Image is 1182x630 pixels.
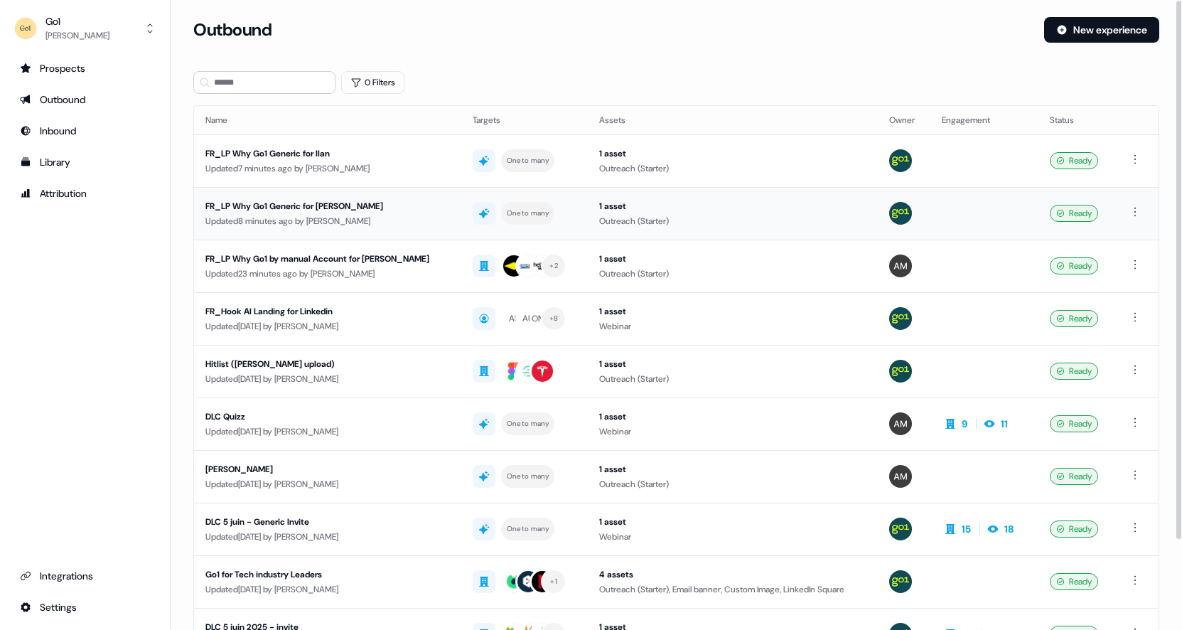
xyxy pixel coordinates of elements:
div: Ready [1050,152,1098,169]
img: Antoine [889,360,912,383]
img: Antoine [889,307,912,330]
div: FR_LP Why Go1 Generic for [PERSON_NAME] [205,199,450,213]
a: Go to attribution [11,182,159,205]
div: 1 asset [599,304,867,319]
a: Go to integrations [11,565,159,587]
div: 1 asset [599,462,867,476]
div: 11 [1001,417,1008,431]
div: Outreach (Starter) [599,161,867,176]
div: Ready [1050,573,1098,590]
button: 0 Filters [341,71,404,94]
div: Go1 [45,14,109,28]
th: Engagement [930,106,1038,134]
div: Updated 7 minutes ago by [PERSON_NAME] [205,161,450,176]
div: Ready [1050,520,1098,538]
div: Hitlist ([PERSON_NAME] upload) [205,357,450,371]
div: Updated [DATE] by [PERSON_NAME] [205,425,450,439]
div: Outreach (Starter) [599,267,867,281]
img: Antoine [889,202,912,225]
th: Owner [878,106,930,134]
div: Updated 8 minutes ago by [PERSON_NAME] [205,214,450,228]
a: Go to integrations [11,596,159,619]
div: FR_LP Why Go1 by manual Account for [PERSON_NAME] [205,252,450,266]
div: Go1 for Tech industry Leaders [205,567,450,582]
div: Ready [1050,257,1098,274]
div: 1 asset [599,146,867,161]
div: Updated [DATE] by [PERSON_NAME] [205,477,450,491]
th: Name [194,106,461,134]
div: 1 asset [599,252,867,266]
div: Ready [1050,205,1098,222]
div: AL [509,311,519,326]
div: One to many [507,207,549,220]
div: Outreach (Starter) [599,477,867,491]
th: Assets [588,106,879,134]
a: Go to templates [11,151,159,173]
div: 15 [962,522,971,536]
div: Ready [1050,415,1098,432]
div: Attribution [20,186,150,201]
div: Updated [DATE] by [PERSON_NAME] [205,319,450,333]
div: Ready [1050,310,1098,327]
div: One to many [507,154,549,167]
img: Antoine [889,518,912,540]
a: Go to outbound experience [11,88,159,111]
div: Settings [20,600,150,614]
img: alexandre [889,465,912,488]
div: One to many [507,470,549,483]
div: Updated [DATE] by [PERSON_NAME] [205,372,450,386]
div: Outreach (Starter), Email banner, Custom Image, LinkedIn Square [599,582,867,597]
div: One to many [507,417,549,430]
div: FR_LP Why Go1 Generic for Ilan [205,146,450,161]
th: Status [1038,106,1115,134]
div: FR_Hook AI Landing for Linkedin [205,304,450,319]
a: Go to Inbound [11,119,159,142]
div: + 8 [549,312,559,325]
div: Library [20,155,150,169]
div: 18 [1004,522,1014,536]
div: + 1 [550,575,557,588]
a: Go to prospects [11,57,159,80]
div: 1 asset [599,410,867,424]
div: One to many [507,523,549,535]
div: Outbound [20,92,150,107]
div: Ready [1050,468,1098,485]
div: Ready [1050,363,1098,380]
div: Updated [DATE] by [PERSON_NAME] [205,582,450,597]
div: AU [522,311,534,326]
div: [PERSON_NAME] [205,462,450,476]
div: Webinar [599,319,867,333]
img: alexandre [889,255,912,277]
div: DLC 5 juin - Generic Invite [205,515,450,529]
h3: Outbound [193,19,272,41]
div: 9 [962,417,967,431]
div: Updated [DATE] by [PERSON_NAME] [205,530,450,544]
div: 1 asset [599,515,867,529]
div: Inbound [20,124,150,138]
div: Outreach (Starter) [599,214,867,228]
div: 1 asset [599,357,867,371]
th: Targets [461,106,588,134]
div: 1 asset [599,199,867,213]
div: Prospects [20,61,150,75]
div: Updated 23 minutes ago by [PERSON_NAME] [205,267,450,281]
img: Antoine [889,149,912,172]
div: 4 assets [599,567,867,582]
div: Webinar [599,425,867,439]
button: Go1[PERSON_NAME] [11,11,159,46]
div: Integrations [20,569,150,583]
img: alexandre [889,412,912,435]
div: [PERSON_NAME] [45,28,109,43]
button: New experience [1044,17,1159,43]
div: Outreach (Starter) [599,372,867,386]
div: Webinar [599,530,867,544]
div: DLC Quizz [205,410,450,424]
div: + 2 [549,260,558,272]
img: Antoine [889,570,912,593]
